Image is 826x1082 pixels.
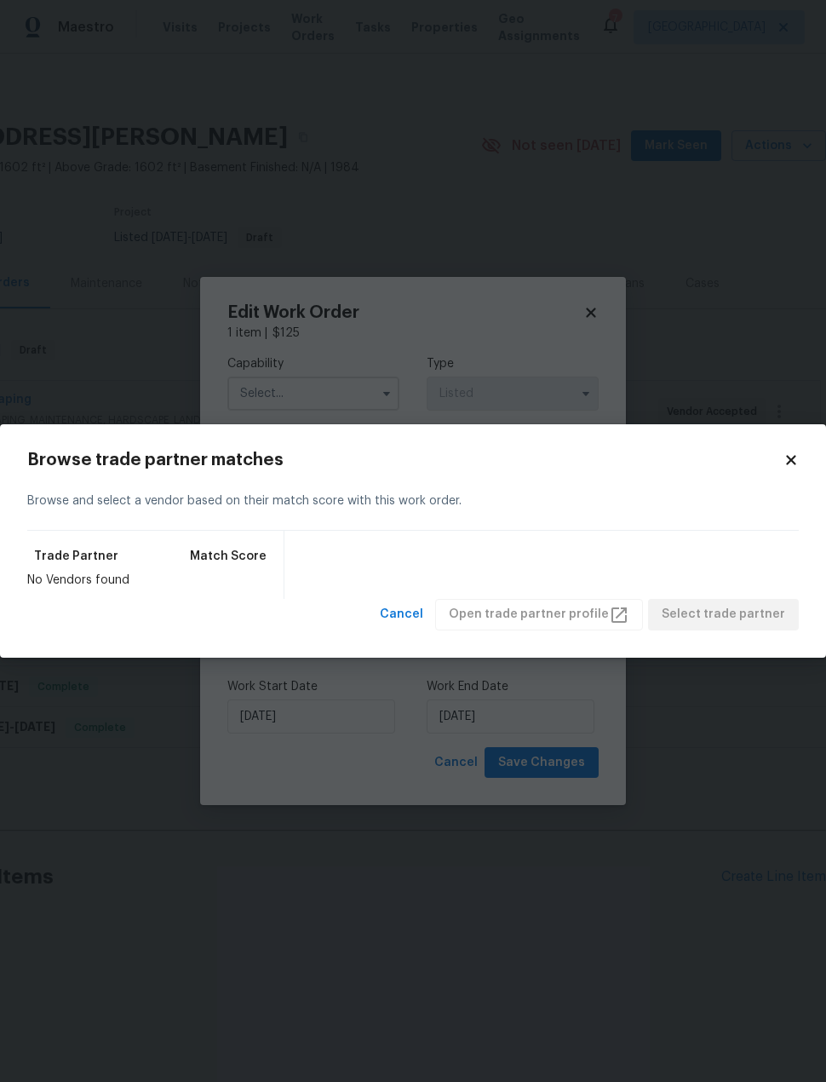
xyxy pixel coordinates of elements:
span: Cancel [380,604,423,625]
h2: Browse trade partner matches [27,452,783,469]
span: Match Score [190,548,267,565]
span: Trade Partner [34,548,118,565]
div: No Vendors found [27,572,273,589]
div: Browse and select a vendor based on their match score with this work order. [27,472,799,531]
button: Cancel [373,599,430,630]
